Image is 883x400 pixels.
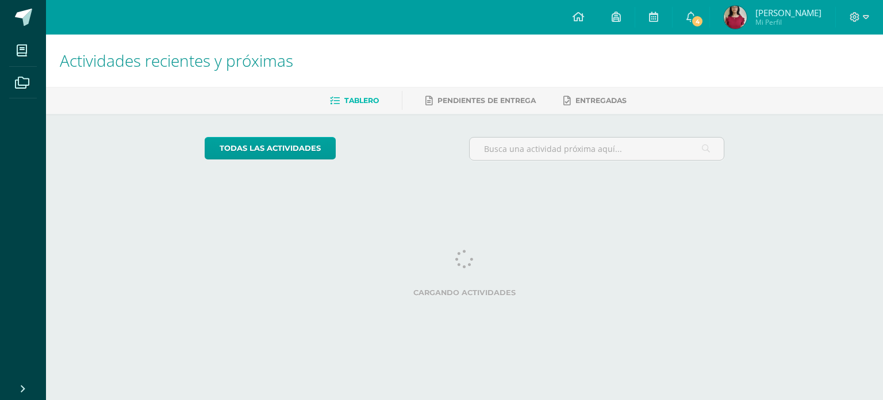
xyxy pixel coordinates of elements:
[575,96,627,105] span: Entregadas
[724,6,747,29] img: 8a3005469a8e920fdccaf29c4afd771f.png
[470,138,724,160] input: Busca una actividad próxima aquí...
[330,92,379,110] a: Tablero
[755,7,821,18] span: [PERSON_NAME]
[205,288,725,297] label: Cargando actividades
[691,15,704,28] span: 4
[205,137,336,159] a: todas las Actividades
[60,49,293,71] span: Actividades recientes y próximas
[425,92,536,110] a: Pendientes de entrega
[344,96,379,105] span: Tablero
[755,17,821,27] span: Mi Perfil
[563,92,627,110] a: Entregadas
[437,96,536,105] span: Pendientes de entrega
